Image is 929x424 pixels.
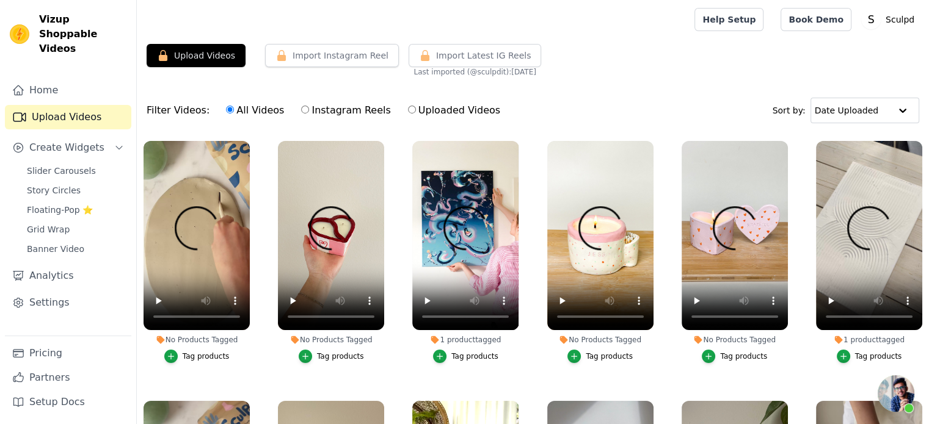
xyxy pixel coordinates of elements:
[5,135,131,160] button: Create Widgets
[547,335,654,345] div: No Products Tagged
[412,335,519,345] div: 1 product tagged
[720,351,767,361] div: Tag products
[20,221,131,238] a: Grid Wrap
[20,182,131,199] a: Story Circles
[301,106,309,113] input: Instagram Reels
[27,243,84,255] span: Banner Video
[5,290,131,315] a: Settings
[881,9,919,31] p: Sculpd
[317,351,364,361] div: Tag products
[147,44,246,67] button: Upload Videos
[5,78,131,102] a: Home
[147,96,507,124] div: Filter Videos:
[413,67,536,77] span: Last imported (@ sculpdit ): [DATE]
[5,105,131,129] a: Upload Videos
[29,140,104,155] span: Create Widgets
[164,350,230,363] button: Tag products
[27,223,70,235] span: Grid Wrap
[837,350,902,363] button: Tag products
[27,204,93,216] span: Floating-Pop ⭐
[567,350,633,363] button: Tag products
[144,335,250,345] div: No Products Tagged
[5,264,131,288] a: Analytics
[278,335,384,345] div: No Products Tagged
[5,390,131,414] a: Setup Docs
[10,24,29,44] img: Vizup
[409,44,542,67] button: Import Latest IG Reels
[867,13,874,26] text: S
[265,44,399,67] button: Import Instagram Reel
[586,351,633,361] div: Tag products
[39,12,126,56] span: Vizup Shoppable Videos
[27,165,96,177] span: Slider Carousels
[451,351,498,361] div: Tag products
[299,350,364,363] button: Tag products
[781,8,851,31] a: Book Demo
[225,102,285,118] label: All Videos
[408,106,416,113] input: Uploaded Videos
[226,106,234,113] input: All Videos
[433,350,498,363] button: Tag products
[878,375,914,412] div: Open chat
[183,351,230,361] div: Tag products
[855,351,902,361] div: Tag products
[5,341,131,365] a: Pricing
[702,350,767,363] button: Tag products
[816,335,922,345] div: 1 product tagged
[407,102,501,118] label: Uploaded Videos
[301,102,391,118] label: Instagram Reels
[20,162,131,179] a: Slider Carousels
[861,9,919,31] button: S Sculpd
[20,240,131,257] a: Banner Video
[5,365,131,390] a: Partners
[436,49,531,62] span: Import Latest IG Reels
[20,201,131,218] a: Floating-Pop ⭐
[27,184,81,196] span: Story Circles
[682,335,788,345] div: No Products Tagged
[694,8,763,31] a: Help Setup
[773,98,920,123] div: Sort by:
